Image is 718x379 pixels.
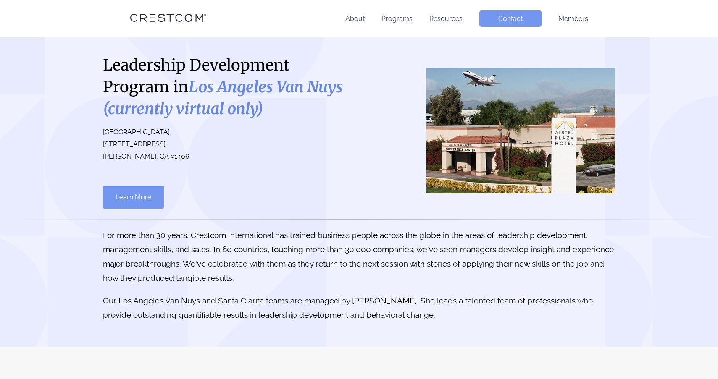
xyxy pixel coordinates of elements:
a: Programs [381,15,413,23]
h1: Leadership Development Program in [103,54,351,120]
p: [GEOGRAPHIC_DATA] [STREET_ADDRESS] [PERSON_NAME], CA 91406 [103,126,351,162]
a: Members [558,15,588,23]
a: Contact [479,10,542,27]
p: Our Los Angeles Van Nuys and Santa Clarita teams are managed by [PERSON_NAME]. She leads a talent... [103,293,615,322]
a: About [345,15,365,23]
p: For more than 30 years, Crestcom International has trained business people across the globe in th... [103,228,615,285]
a: Resources [429,15,463,23]
img: Los Angeles Van Nuys (currently virtual only) [426,68,615,193]
a: Learn More [103,186,164,209]
i: Los Angeles Van Nuys (currently virtual only) [103,77,343,118]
